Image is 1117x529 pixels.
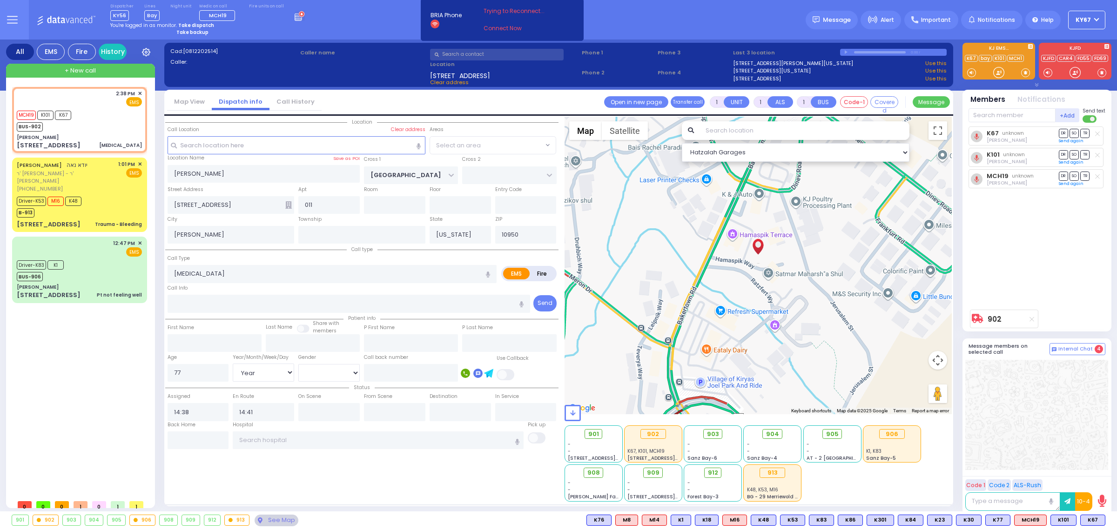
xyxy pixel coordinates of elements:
span: Help [1041,16,1054,24]
span: [STREET_ADDRESS][PERSON_NAME] [568,455,656,462]
div: ALS [642,515,667,526]
span: EMS [126,168,142,178]
div: EMS [37,44,65,60]
span: - [627,486,630,493]
a: Open in new page [604,96,668,108]
div: BLS [838,515,863,526]
label: Cross 1 [364,156,381,163]
label: On Scene [298,393,321,400]
button: UNIT [724,96,749,108]
span: Location [347,119,377,126]
span: Message [823,15,851,25]
label: Cross 2 [462,156,481,163]
span: BUS-902 [17,122,43,132]
input: Search a contact [430,49,564,60]
span: SO [1070,150,1079,159]
span: Phone 3 [658,49,730,57]
div: 902 [640,429,666,439]
span: 904 [766,430,779,439]
span: 912 [708,468,718,477]
span: - [627,479,630,486]
span: SO [1070,172,1079,180]
div: See map [255,515,298,526]
button: Message [913,96,950,108]
label: ZIP [495,216,502,223]
div: 901 [12,515,28,525]
label: Save as POI [333,155,360,162]
img: Logo [37,14,99,26]
div: Pt not feeling well [97,291,142,298]
button: Code 1 [965,479,986,491]
a: History [99,44,127,60]
span: Phone 4 [658,69,730,77]
button: Show street map [569,121,602,140]
span: - [687,479,690,486]
span: 909 [647,468,659,477]
strong: Take backup [176,29,209,36]
label: Last Name [266,324,292,331]
span: 2:38 PM [116,90,135,97]
span: TR [1080,150,1090,159]
div: K67 [1080,515,1105,526]
span: MCH19 [17,111,36,120]
label: First Name [168,324,194,331]
span: 0 [55,501,69,508]
span: K67 [55,111,71,120]
span: K48 [65,197,81,206]
span: KY67 [1076,16,1091,24]
label: In Service [495,393,519,400]
strong: Take dispatch [178,22,214,29]
div: Fire [68,44,96,60]
label: Clear address [391,126,425,133]
span: unknown [1003,151,1025,158]
span: KY56 [110,10,129,21]
input: Search hospital [233,431,524,449]
div: 905 [108,515,125,525]
div: BLS [927,515,952,526]
span: Yossi Friedman [987,179,1027,186]
a: Use this [925,67,947,75]
span: K101 [37,111,54,120]
div: [MEDICAL_DATA] [99,142,142,149]
input: Search member [969,108,1056,122]
span: [STREET_ADDRESS][PERSON_NAME] [627,493,715,500]
div: [STREET_ADDRESS] [17,220,81,229]
a: Use this [925,60,947,67]
a: Dispatch info [212,97,269,106]
label: Back Home [168,421,195,429]
div: K53 [780,515,805,526]
span: - [568,441,571,448]
div: ALS [722,515,747,526]
a: bay [979,55,992,62]
label: Street Address [168,186,203,193]
label: P Last Name [462,324,493,331]
a: K67 [987,130,999,137]
span: 12:47 PM [113,240,135,247]
span: - [807,441,809,448]
span: K1 [47,260,64,270]
span: K67, K101, MCH19 [627,448,665,455]
h5: Message members on selected call [969,343,1050,355]
a: Send again [1059,159,1083,165]
span: 905 [826,430,839,439]
label: Night unit [170,4,191,9]
span: 4 [1095,345,1103,353]
label: Destination [430,393,458,400]
span: Sanz Bay-6 [687,455,717,462]
img: Google [567,402,598,414]
button: ALS [767,96,793,108]
div: [PERSON_NAME] [17,284,59,291]
span: Bay [144,10,160,21]
div: 913 [760,468,785,478]
button: Map camera controls [929,351,947,370]
span: K48, K53, M16 [747,486,778,493]
a: [STREET_ADDRESS][US_STATE] [733,67,811,75]
label: Cad: [170,47,297,55]
div: K86 [838,515,863,526]
span: 1 [74,501,87,508]
a: Use this [925,75,947,83]
div: 903 [63,515,81,525]
button: +Add [1056,108,1080,122]
span: TR [1080,129,1090,138]
span: Other building occupants [285,201,292,209]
